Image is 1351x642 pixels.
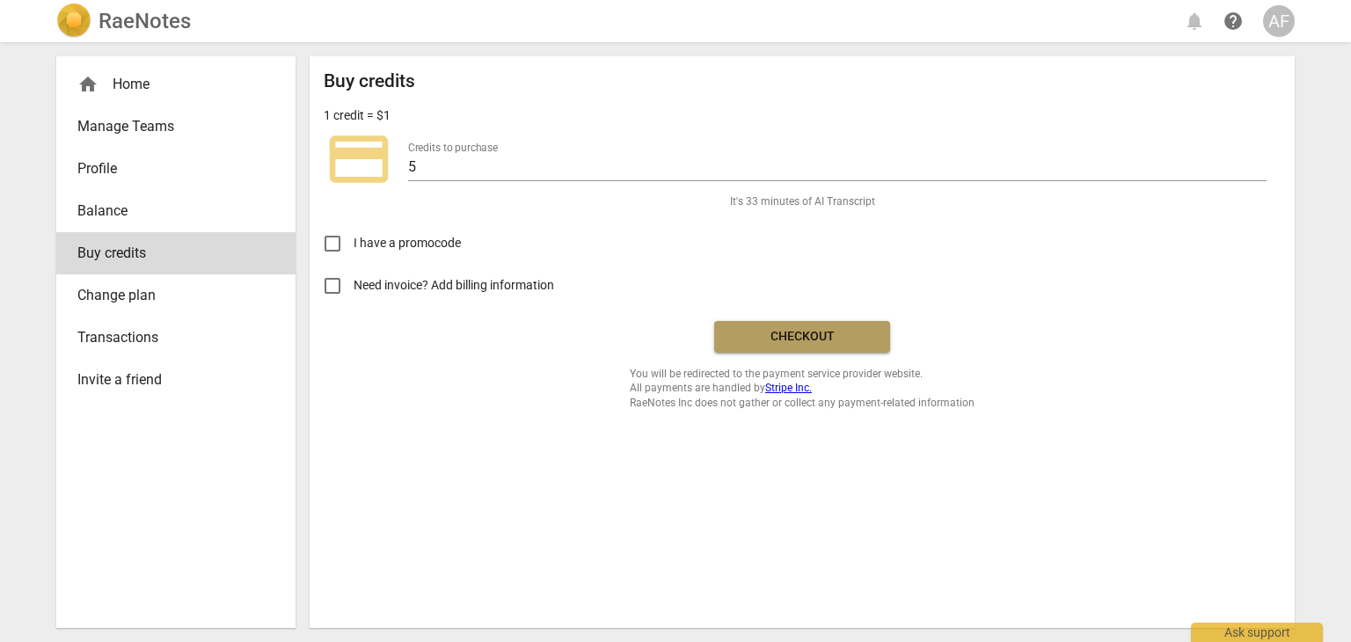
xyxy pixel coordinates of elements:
button: Checkout [714,321,890,353]
span: Profile [77,158,260,179]
div: Home [56,63,296,106]
div: Home [77,74,260,95]
span: help [1223,11,1244,32]
span: credit_card [324,124,394,194]
a: Change plan [56,274,296,317]
span: home [77,74,99,95]
a: Balance [56,190,296,232]
span: Change plan [77,285,260,306]
p: 1 credit = $1 [324,106,391,125]
span: Transactions [77,327,260,348]
span: Buy credits [77,243,260,264]
a: Help [1217,5,1249,37]
a: Profile [56,148,296,190]
a: LogoRaeNotes [56,4,191,39]
span: It's 33 minutes of AI Transcript [730,194,875,209]
h2: RaeNotes [99,9,191,33]
button: AF [1263,5,1295,37]
a: Transactions [56,317,296,359]
a: Invite a friend [56,359,296,401]
img: Logo [56,4,91,39]
a: Buy credits [56,232,296,274]
span: Manage Teams [77,116,260,137]
span: Checkout [728,328,876,346]
span: Need invoice? Add billing information [354,276,557,295]
span: I have a promocode [354,234,461,252]
span: Balance [77,201,260,222]
div: Ask support [1191,623,1323,642]
h2: Buy credits [324,70,415,92]
label: Credits to purchase [408,142,498,153]
a: Stripe Inc. [765,382,812,394]
a: Manage Teams [56,106,296,148]
span: You will be redirected to the payment service provider website. All payments are handled by RaeNo... [630,367,975,411]
span: Invite a friend [77,369,260,390]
